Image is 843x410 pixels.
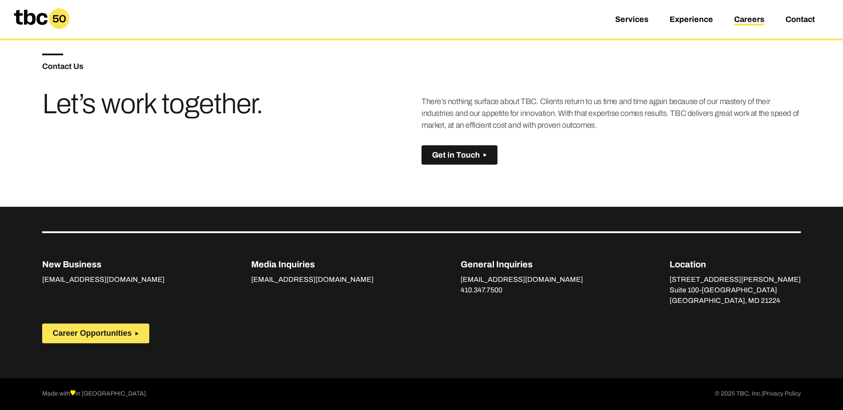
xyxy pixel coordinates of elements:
button: Career Opportunities [42,324,149,343]
p: [GEOGRAPHIC_DATA], MD 21224 [670,295,801,306]
a: Privacy Policy [763,389,801,399]
h3: Let’s work together. [42,91,295,117]
p: There’s nothing surface about TBC. Clients return to us time and time again because of our master... [421,96,801,131]
p: [STREET_ADDRESS][PERSON_NAME] [670,274,801,285]
span: Get in Touch [432,151,480,160]
a: [EMAIL_ADDRESS][DOMAIN_NAME] [251,276,374,285]
p: New Business [42,258,165,271]
p: Media Inquiries [251,258,374,271]
a: Home [7,25,76,35]
button: Get in Touch [421,145,497,165]
a: [EMAIL_ADDRESS][DOMAIN_NAME] [42,276,165,285]
a: Contact [785,15,815,25]
span: | [762,390,763,397]
p: General Inquiries [461,258,583,271]
p: Location [670,258,801,271]
a: Careers [734,15,764,25]
p: Made with in [GEOGRAPHIC_DATA]. [42,389,148,399]
a: Services [615,15,648,25]
a: [EMAIL_ADDRESS][DOMAIN_NAME] [461,276,583,285]
p: Suite 100-[GEOGRAPHIC_DATA] [670,285,801,295]
a: Experience [670,15,713,25]
span: Career Opportunities [53,329,132,338]
a: 410.347.7500 [461,286,502,296]
h5: Contact Us [42,62,421,70]
p: © 2025 TBC, Inc. [715,389,801,399]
